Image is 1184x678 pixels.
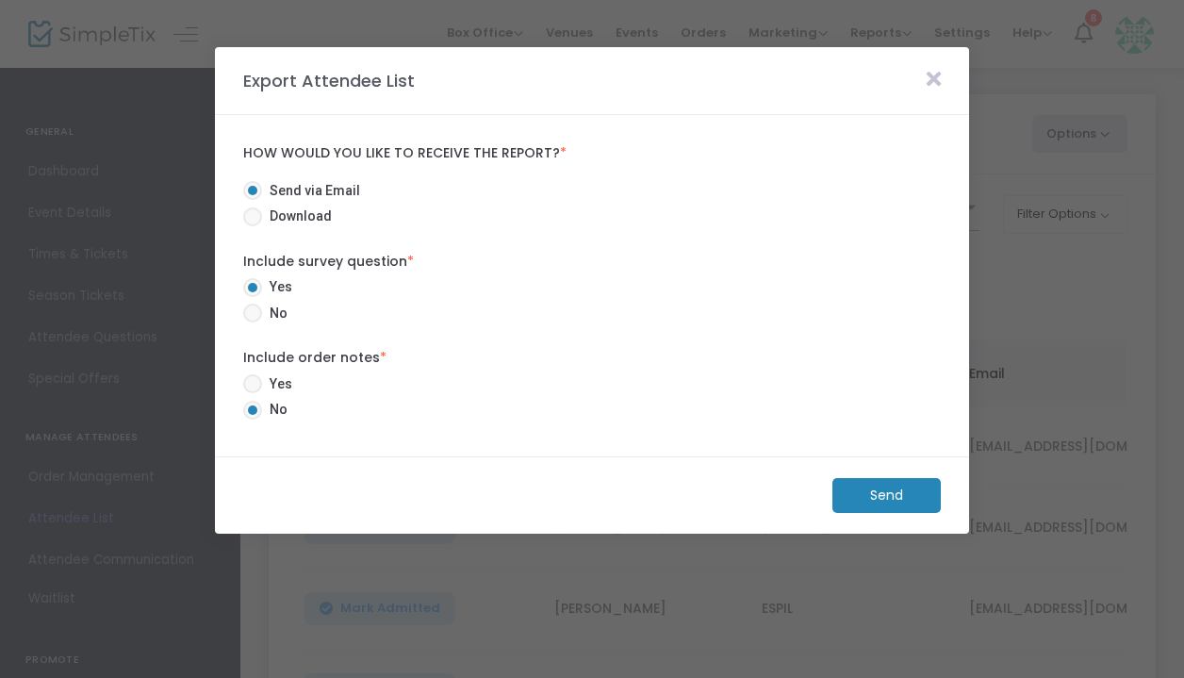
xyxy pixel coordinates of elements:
span: Yes [262,277,292,297]
m-panel-header: Export Attendee List [215,47,969,115]
m-button: Send [832,478,941,513]
m-panel-title: Export Attendee List [234,68,424,93]
span: No [262,400,288,420]
label: How would you like to receive the report? [243,145,941,162]
label: Include survey question [243,252,941,272]
span: Send via Email [262,181,360,201]
label: Include order notes [243,348,941,368]
span: No [262,304,288,323]
span: Yes [262,374,292,394]
span: Download [262,207,332,226]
